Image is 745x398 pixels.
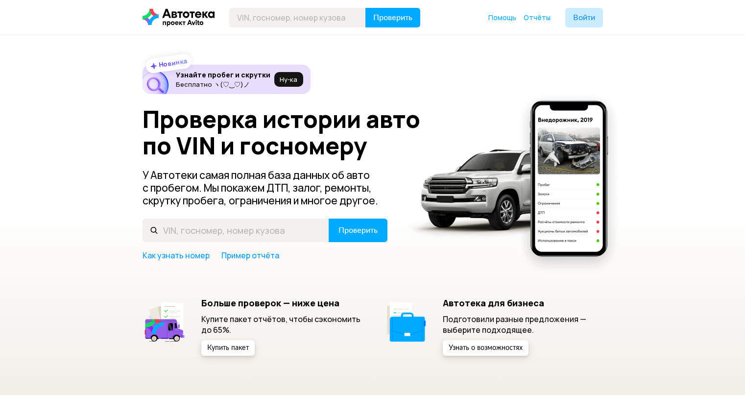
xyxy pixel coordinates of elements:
[443,298,603,308] h5: Автотека для бизнеса
[201,314,361,335] p: Купите пакет отчётов, чтобы сэкономить до 65%.
[176,80,270,88] p: Бесплатно ヽ(♡‿♡)ノ
[221,250,279,261] a: Пример отчёта
[524,13,551,23] a: Отчёты
[338,226,378,234] span: Проверить
[449,345,523,351] span: Узнать о возможностях
[143,219,329,242] input: VIN, госномер, номер кузова
[443,340,529,356] button: Узнать о возможностях
[201,340,255,356] button: Купить пакет
[280,75,297,83] span: Ну‑ка
[143,169,388,207] p: У Автотеки самая полная база данных об авто с пробегом. Мы покажем ДТП, залог, ремонты, скрутку п...
[229,8,366,27] input: VIN, госномер, номер кузова
[158,56,188,69] strong: Новинка
[565,8,603,27] button: Войти
[488,13,516,22] span: Помощь
[373,14,412,22] span: Проверить
[488,13,516,23] a: Помощь
[573,14,595,22] span: Войти
[143,106,435,159] h1: Проверка истории авто по VIN и госномеру
[201,298,361,308] h5: Больше проверок — ниже цена
[143,250,210,261] a: Как узнать номер
[365,8,420,27] button: Проверить
[524,13,551,22] span: Отчёты
[443,314,603,335] p: Подготовили разные предложения — выберите подходящее.
[207,345,249,351] span: Купить пакет
[329,219,387,242] button: Проверить
[176,71,270,79] h6: Узнайте пробег и скрутки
